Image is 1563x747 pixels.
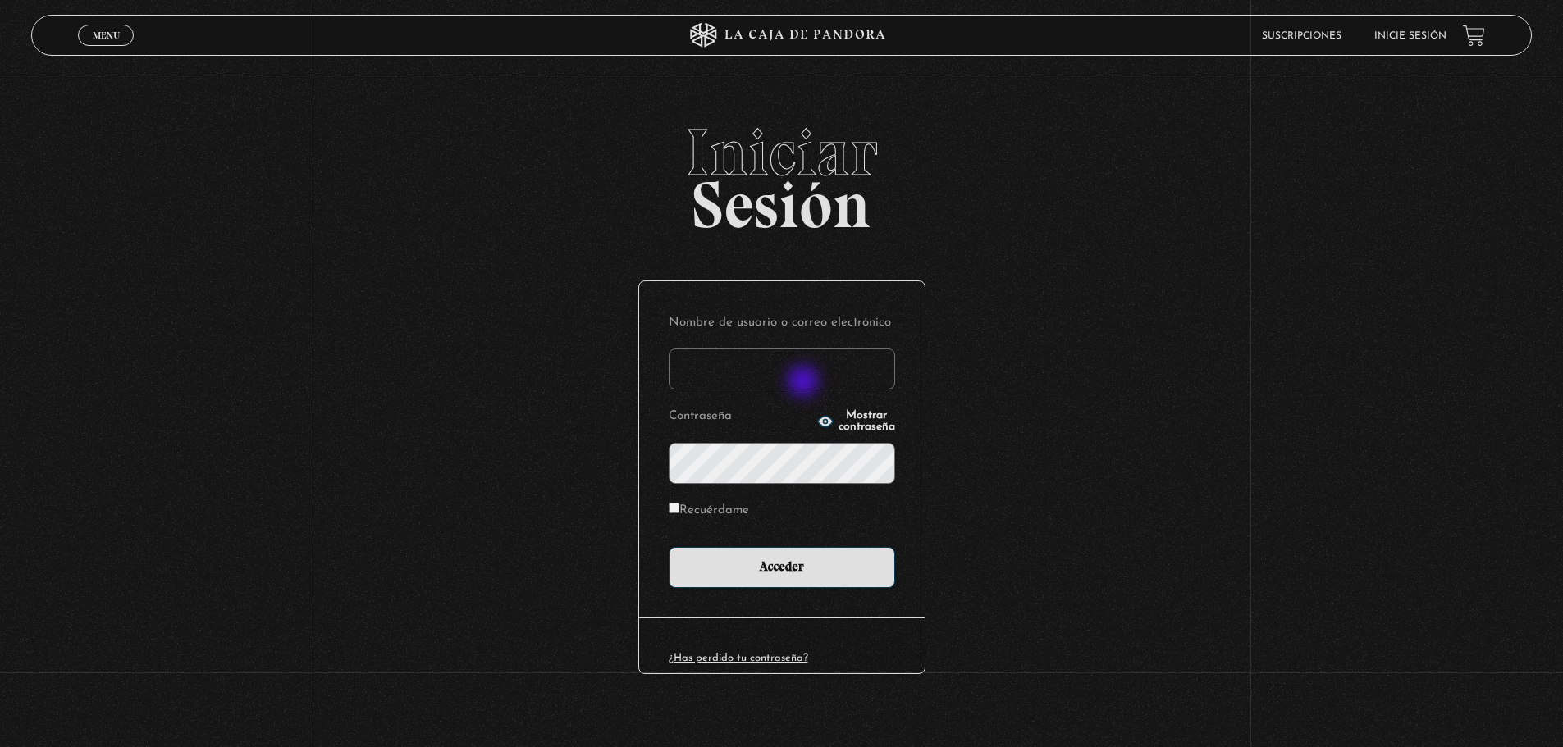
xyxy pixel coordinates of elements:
[31,120,1532,185] span: Iniciar
[1374,31,1446,41] a: Inicie sesión
[1463,25,1485,47] a: View your shopping cart
[669,311,895,336] label: Nombre de usuario o correo electrónico
[1262,31,1341,41] a: Suscripciones
[839,410,895,433] span: Mostrar contraseña
[87,44,126,56] span: Cerrar
[31,120,1532,225] h2: Sesión
[669,547,895,588] input: Acceder
[669,653,808,663] a: ¿Has perdido tu contraseña?
[669,503,679,513] input: Recuérdame
[817,410,895,433] button: Mostrar contraseña
[93,30,120,40] span: Menu
[669,499,749,524] label: Recuérdame
[669,404,812,430] label: Contraseña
